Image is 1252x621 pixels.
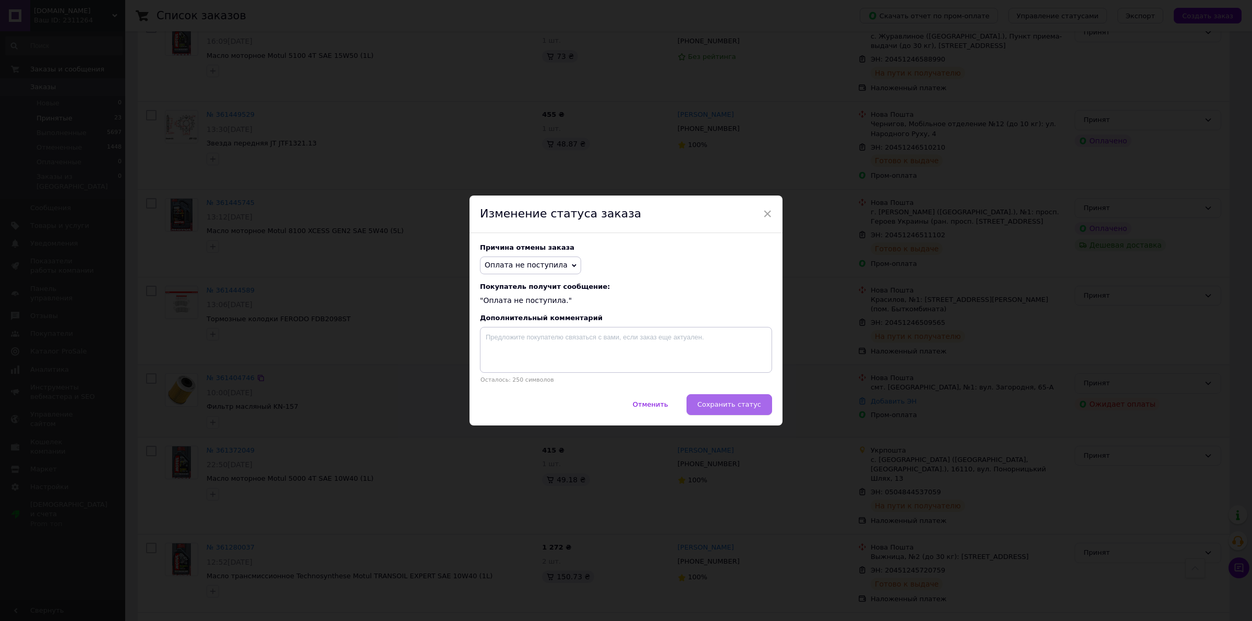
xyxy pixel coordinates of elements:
span: Покупатель получит сообщение: [480,283,772,290]
div: Изменение статуса заказа [469,196,782,233]
button: Сохранить статус [687,394,772,415]
div: "Оплата не поступила." [480,283,772,306]
span: Отменить [633,400,668,408]
div: Причина отмены заказа [480,243,772,251]
span: Оплата не поступила [485,261,568,269]
p: Осталось: 250 символов [480,376,772,383]
button: Отменить [622,394,679,415]
span: × [763,205,772,223]
div: Дополнительный комментарий [480,314,772,322]
span: Сохранить статус [697,400,761,408]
